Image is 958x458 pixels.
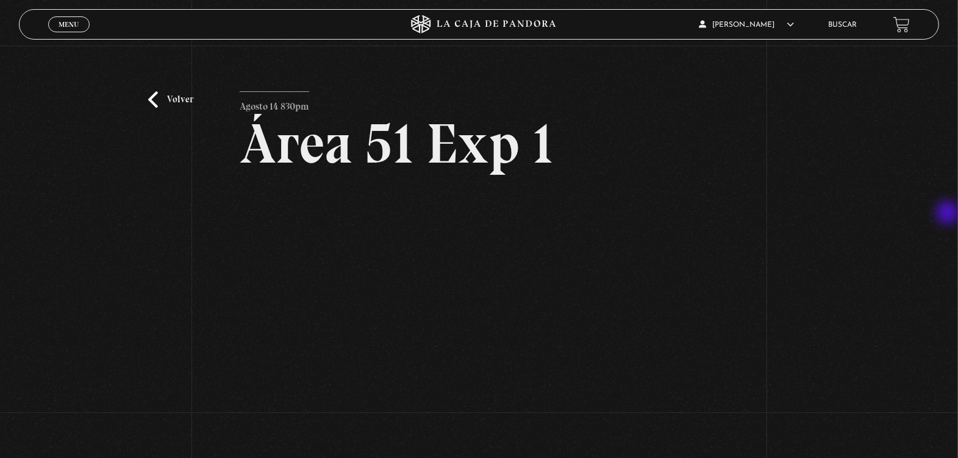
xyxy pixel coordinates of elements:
p: Agosto 14 830pm [240,91,309,116]
span: Cerrar [54,31,83,40]
a: Buscar [828,21,857,29]
a: Volver [148,91,193,108]
h2: Área 51 Exp 1 [240,116,718,172]
span: Menu [59,21,79,28]
a: View your shopping cart [893,16,910,33]
span: [PERSON_NAME] [699,21,794,29]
